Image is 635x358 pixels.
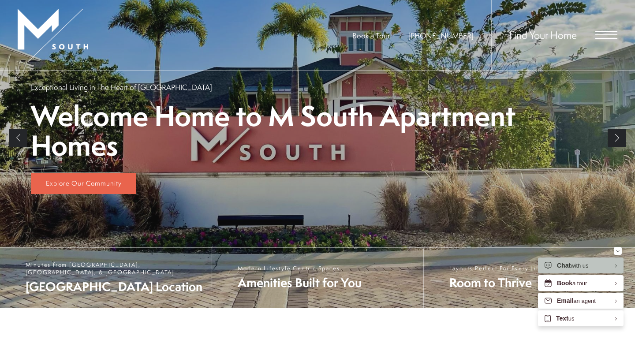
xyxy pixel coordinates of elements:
span: Explore Our Community [46,179,122,188]
a: Call Us at 813-570-8014 [408,30,474,41]
img: MSouth [18,9,88,62]
a: Modern Lifestyle Centric Spaces [212,248,423,308]
a: Find Your Home [509,28,577,42]
a: Previous [9,129,27,147]
button: Open Menu [595,31,617,39]
span: [PHONE_NUMBER] [408,30,474,41]
span: Modern Lifestyle Centric Spaces [238,265,362,272]
p: Exceptional Living in The Heart of [GEOGRAPHIC_DATA] [31,82,212,92]
span: Minutes from [GEOGRAPHIC_DATA], [GEOGRAPHIC_DATA], & [GEOGRAPHIC_DATA] [26,261,203,276]
a: Layouts Perfect For Every Lifestyle [423,248,635,308]
span: Layouts Perfect For Every Lifestyle [449,265,558,272]
p: Welcome Home to M South Apartment Homes [31,101,604,161]
a: Explore Our Community [31,173,136,194]
a: Book a Tour [352,30,390,41]
a: Next [608,129,626,147]
span: Amenities Built for You [238,274,362,291]
span: [GEOGRAPHIC_DATA] Location [26,278,203,295]
span: Room to Thrive [449,274,558,291]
